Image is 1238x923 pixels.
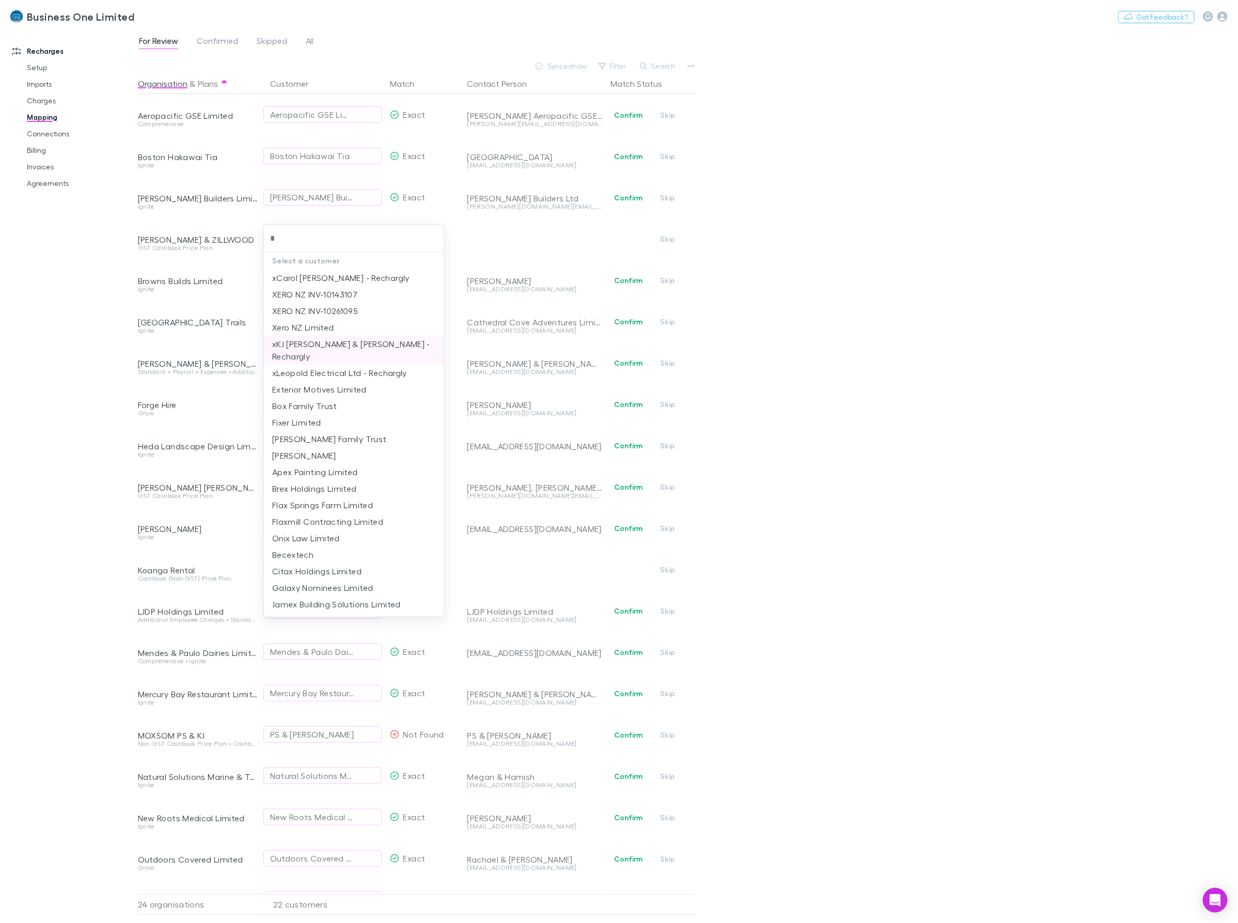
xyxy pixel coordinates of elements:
[264,513,444,530] li: Flaxmill Contracting Limited
[264,286,444,303] li: XERO NZ INV-10143107
[264,580,444,596] li: Galaxy Nominees Limited
[264,563,444,580] li: Citax Holdings Limited
[264,270,444,286] li: xCarol [PERSON_NAME] - Rechargly
[264,447,444,464] li: [PERSON_NAME]
[264,596,444,613] li: Jamex Building Solutions Limited
[264,414,444,431] li: Fixer Limited
[264,336,444,365] li: xKJ [PERSON_NAME] & [PERSON_NAME] - Rechargly
[264,319,444,336] li: Xero NZ Limited
[264,303,444,319] li: XERO NZ INV-10261095
[264,381,444,398] li: Exterior Motives Limited
[264,252,444,270] p: Select a customer
[264,431,444,447] li: [PERSON_NAME] Family Trust
[264,480,444,497] li: Brex Holdings Limited
[264,464,444,480] li: Apex Painting Limited
[1203,888,1228,913] div: Open Intercom Messenger
[264,546,444,563] li: Becextech
[264,398,444,414] li: Box Family Trust
[264,365,444,381] li: xLeopold Electrical Ltd - Rechargly
[264,497,444,513] li: Flax Springs Farm Limited
[264,530,444,546] li: Onix Law Limited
